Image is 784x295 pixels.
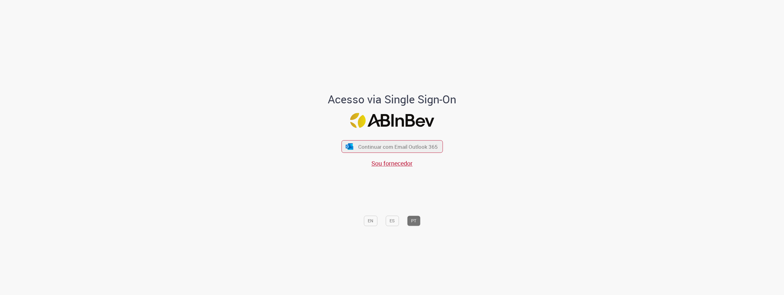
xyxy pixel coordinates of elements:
button: PT [407,216,420,226]
h1: Acesso via Single Sign-On [307,94,477,106]
button: ícone Azure/Microsoft 360 Continuar com Email Outlook 365 [341,140,443,153]
span: Continuar com Email Outlook 365 [358,143,438,150]
button: ES [386,216,399,226]
button: EN [364,216,377,226]
a: Sou fornecedor [371,159,413,168]
img: ícone Azure/Microsoft 360 [345,143,354,150]
img: Logo ABInBev [350,113,434,128]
